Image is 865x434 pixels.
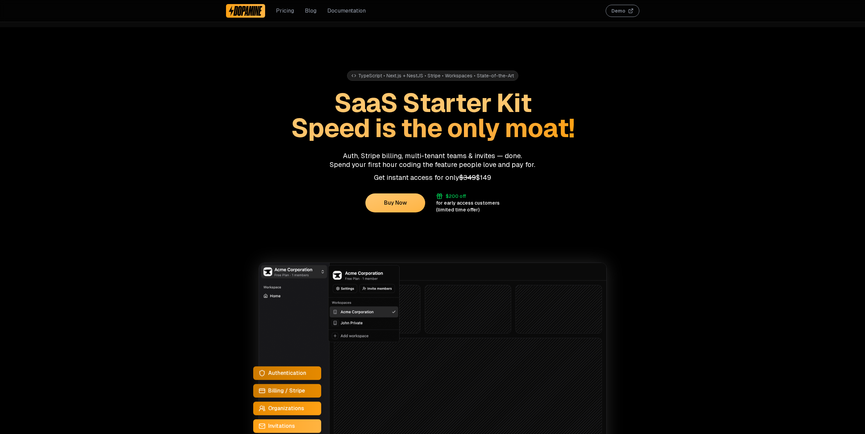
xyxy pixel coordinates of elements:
[229,5,263,16] img: Dopamine
[347,71,518,81] div: TypeScript • Next.js + NestJS • Stripe • Workspaces • State-of-the-Art
[276,7,294,15] a: Pricing
[365,193,425,212] button: Buy Now
[253,384,321,398] a: Billing / Stripe
[226,151,639,169] p: Auth, Stripe billing, multi-tenant teams & invites — done. Spend your first hour coding the featu...
[459,173,476,182] span: $349
[305,7,316,15] a: Blog
[226,4,265,18] a: Dopamine
[268,387,305,395] span: Billing / Stripe
[291,111,574,145] span: Speed is the only moat!
[334,86,531,119] span: SaaS Starter Kit
[253,366,321,380] a: Authentication
[606,5,639,17] button: Demo
[268,422,295,430] span: Invitations
[268,369,306,377] span: Authentication
[436,200,500,206] div: for early access customers
[327,7,366,15] a: Documentation
[226,173,639,182] p: Get instant access for only $149
[446,193,466,200] div: $200 off
[436,206,480,213] div: (limited time offer)
[268,404,304,413] span: Organizations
